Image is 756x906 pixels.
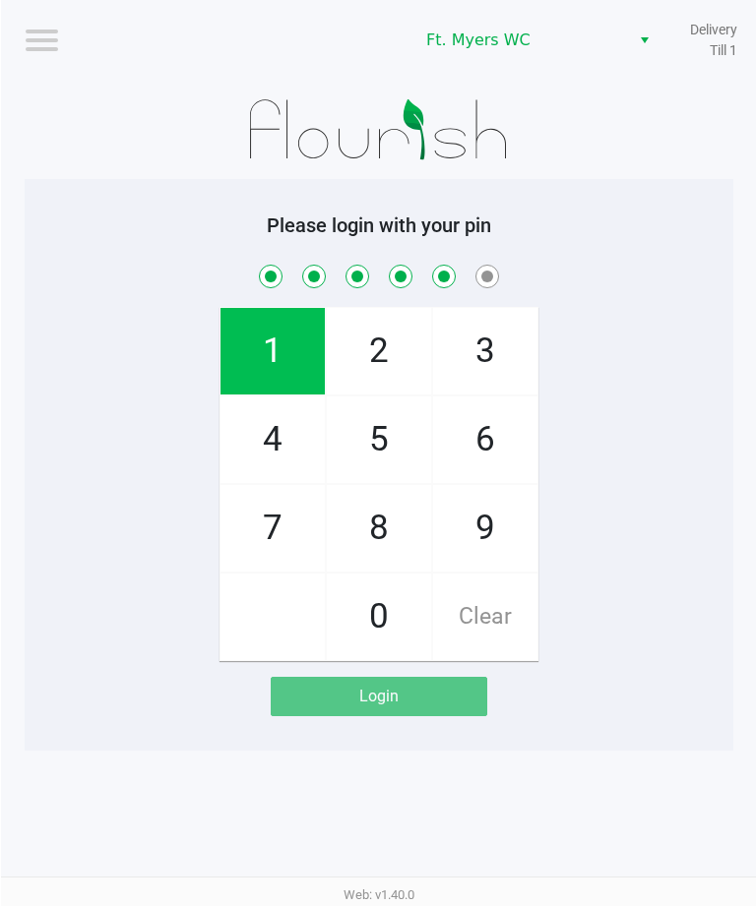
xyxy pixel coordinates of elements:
[326,574,430,660] span: 0
[326,308,430,394] span: 2
[220,396,324,483] span: 4
[432,485,536,572] span: 9
[38,213,718,237] h5: Please login with your pin
[220,308,324,394] span: 1
[326,485,430,572] span: 8
[432,308,536,394] span: 3
[432,396,536,483] span: 6
[678,20,736,61] span: Delivery Till 1
[220,485,324,572] span: 7
[326,396,430,483] span: 5
[432,574,536,660] span: Clear
[425,29,617,52] span: Ft. Myers WC
[343,887,413,902] span: Web: v1.40.0
[629,23,658,58] button: Select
